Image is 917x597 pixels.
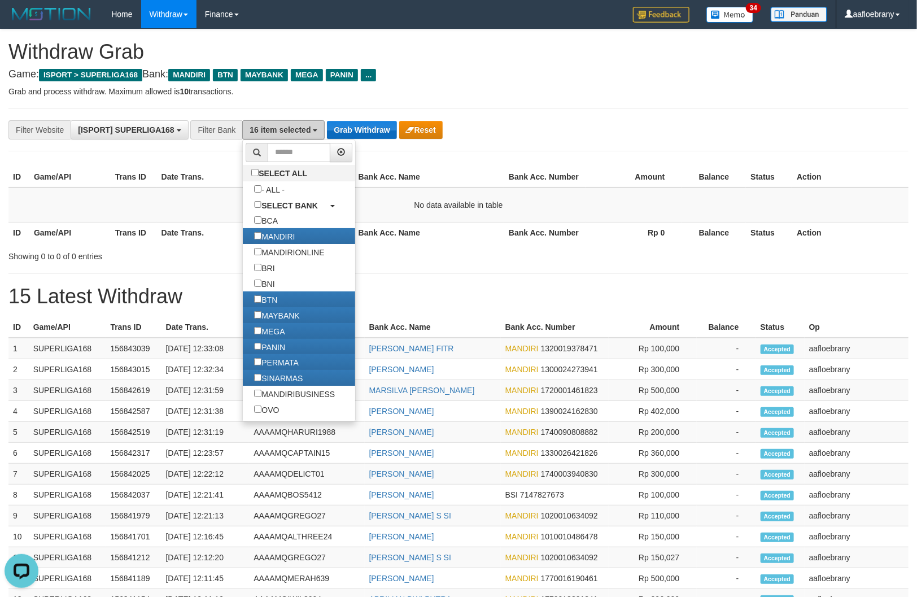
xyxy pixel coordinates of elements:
[327,121,396,139] button: Grab Withdraw
[243,165,318,181] label: SELECT ALL
[29,317,106,338] th: Game/API
[254,280,261,287] input: BNI
[609,359,696,380] td: Rp 300,000
[161,506,250,526] td: [DATE] 12:21:13
[39,69,142,81] span: ISPORT > SUPERLIGA168
[8,167,29,188] th: ID
[505,490,518,499] span: BSI
[805,401,909,422] td: aafloebrany
[805,359,909,380] td: aafloebrany
[243,339,296,355] label: PANIN
[746,167,792,188] th: Status
[8,338,29,359] td: 1
[805,506,909,526] td: aafloebrany
[254,374,261,381] input: SINARMAS
[761,574,794,584] span: Accepted
[29,526,106,547] td: SUPERLIGA168
[505,553,539,562] span: MANDIRI
[157,222,256,243] th: Date Trans.
[609,422,696,443] td: Rp 200,000
[243,291,289,307] label: BTN
[399,121,443,139] button: Reset
[161,443,250,464] td: [DATE] 12:23:57
[243,402,290,417] label: OVO
[609,547,696,568] td: Rp 150,027
[161,359,250,380] td: [DATE] 12:32:34
[251,169,259,176] input: SELECT ALL
[8,120,71,140] div: Filter Website
[609,380,696,401] td: Rp 500,000
[369,511,451,520] a: [PERSON_NAME] S SI
[369,428,434,437] a: [PERSON_NAME]
[8,464,29,485] td: 7
[369,490,434,499] a: [PERSON_NAME]
[805,422,909,443] td: aafloebrany
[541,407,598,416] span: Copy 1390024162830 to clipboard
[326,69,358,81] span: PANIN
[254,264,261,271] input: BRI
[746,3,761,13] span: 34
[106,485,161,506] td: 156842037
[697,380,756,401] td: -
[369,532,434,541] a: [PERSON_NAME]
[5,5,38,38] button: Open LiveChat chat widget
[541,448,598,457] span: Copy 1330026421826 to clipboard
[8,317,29,338] th: ID
[369,344,454,353] a: [PERSON_NAME] FITR
[369,407,434,416] a: [PERSON_NAME]
[697,526,756,547] td: -
[706,7,754,23] img: Button%20Memo.svg
[805,338,909,359] td: aafloebrany
[249,526,364,547] td: AAAAMQALTHREE24
[761,554,794,563] span: Accepted
[697,401,756,422] td: -
[520,490,564,499] span: Copy 7147827673 to clipboard
[586,222,682,243] th: Rp 0
[697,359,756,380] td: -
[106,317,161,338] th: Trans ID
[161,401,250,422] td: [DATE] 12:31:38
[761,470,794,480] span: Accepted
[111,222,157,243] th: Trans ID
[805,464,909,485] td: aafloebrany
[243,197,355,213] a: SELECT BANK
[8,443,29,464] td: 6
[8,547,29,568] td: 11
[168,69,210,81] span: MANDIRI
[792,222,909,243] th: Action
[505,365,539,374] span: MANDIRI
[792,167,909,188] th: Action
[106,443,161,464] td: 156842317
[106,464,161,485] td: 156842025
[505,428,539,437] span: MANDIRI
[241,69,288,81] span: MAYBANK
[761,407,794,417] span: Accepted
[361,69,376,81] span: ...
[697,422,756,443] td: -
[805,568,909,589] td: aafloebrany
[541,386,598,395] span: Copy 1720001461823 to clipboard
[609,506,696,526] td: Rp 110,000
[161,317,250,338] th: Date Trans.
[365,317,501,338] th: Bank Acc. Name
[243,212,289,228] label: BCA
[505,511,539,520] span: MANDIRI
[746,222,792,243] th: Status
[805,317,909,338] th: Op
[243,276,286,291] label: BNI
[78,125,174,134] span: [ISPORT] SUPERLIGA168
[29,338,106,359] td: SUPERLIGA168
[541,511,598,520] span: Copy 1020010634092 to clipboard
[504,222,586,243] th: Bank Acc. Number
[609,526,696,547] td: Rp 150,000
[761,491,794,500] span: Accepted
[254,248,261,255] input: MANDIRIONLINE
[805,547,909,568] td: aafloebrany
[106,568,161,589] td: 156841189
[8,41,909,63] h1: Withdraw Grab
[761,449,794,459] span: Accepted
[249,443,364,464] td: AAAAMQCAPTAIN15
[761,533,794,542] span: Accepted
[761,386,794,396] span: Accepted
[609,464,696,485] td: Rp 300,000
